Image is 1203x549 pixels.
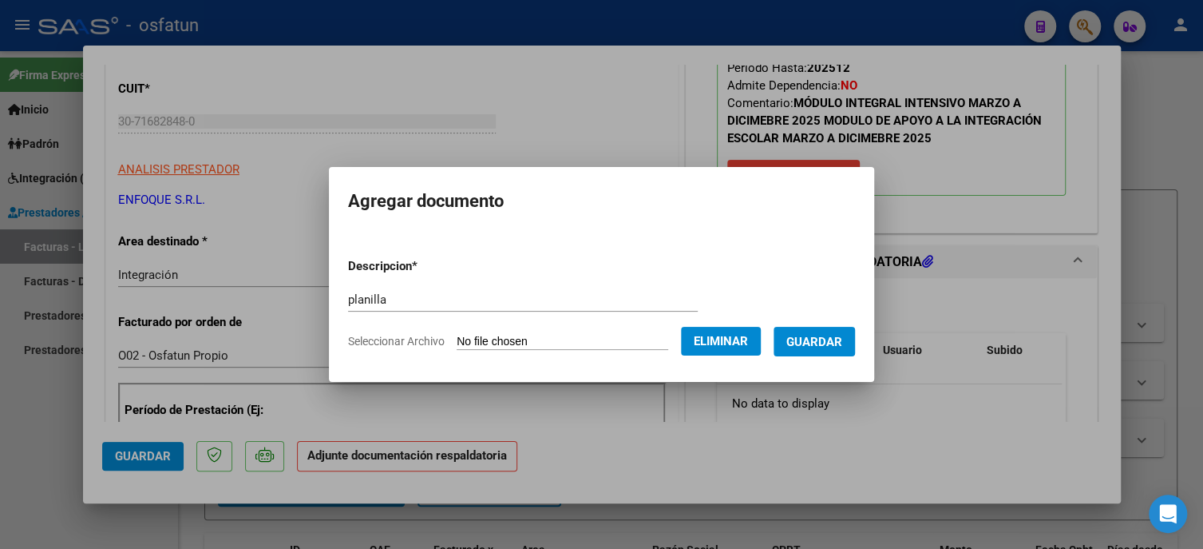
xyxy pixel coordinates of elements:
p: Descripcion [348,257,501,276]
button: Guardar [774,327,855,356]
button: Eliminar [681,327,761,356]
span: Seleccionar Archivo [348,335,445,348]
h2: Agregar documento [348,186,855,217]
span: Eliminar [694,334,748,348]
div: Open Intercom Messenger [1149,495,1187,533]
span: Guardar [786,335,842,349]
